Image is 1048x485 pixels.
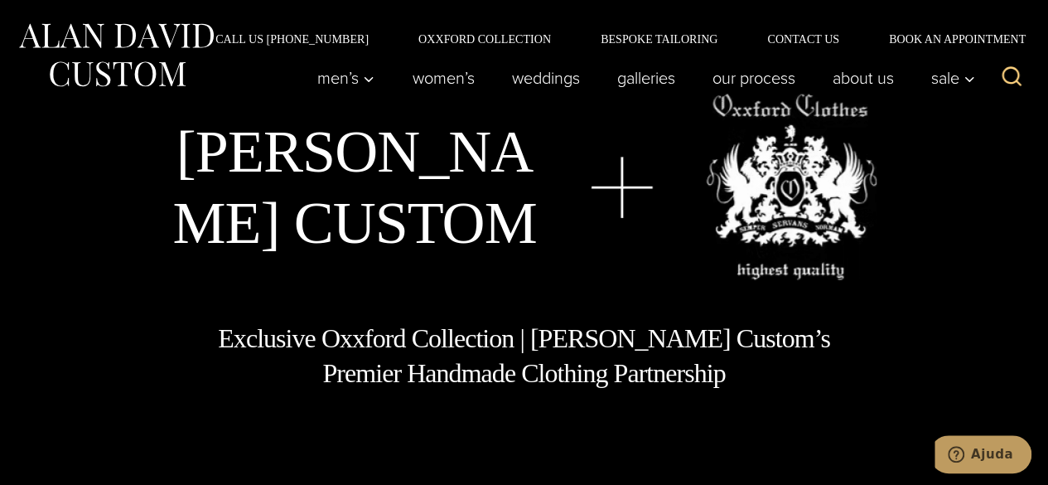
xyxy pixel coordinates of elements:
[742,33,864,45] a: Contact Us
[706,94,877,280] img: oxxford clothes, highest quality
[912,61,984,95] button: Child menu of Sale
[992,58,1031,98] button: View Search Form
[394,61,493,95] a: Women’s
[17,18,215,92] img: Alan David Custom
[191,33,1031,45] nav: Secondary Navigation
[298,61,984,95] nav: Primary Navigation
[171,116,538,259] h1: [PERSON_NAME] Custom
[217,322,832,390] h1: Exclusive Oxxford Collection | [PERSON_NAME] Custom’s Premier Handmade Clothing Partnership
[935,435,1031,477] iframe: Abre um widget para que você possa conversar por chat com um de nossos agentes
[576,33,742,45] a: Bespoke Tailoring
[493,61,598,95] a: weddings
[864,33,1031,45] a: Book an Appointment
[693,61,814,95] a: Our Process
[298,61,394,95] button: Men’s sub menu toggle
[394,33,576,45] a: Oxxford Collection
[191,33,394,45] a: Call Us [PHONE_NUMBER]
[598,61,693,95] a: Galleries
[814,61,912,95] a: About Us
